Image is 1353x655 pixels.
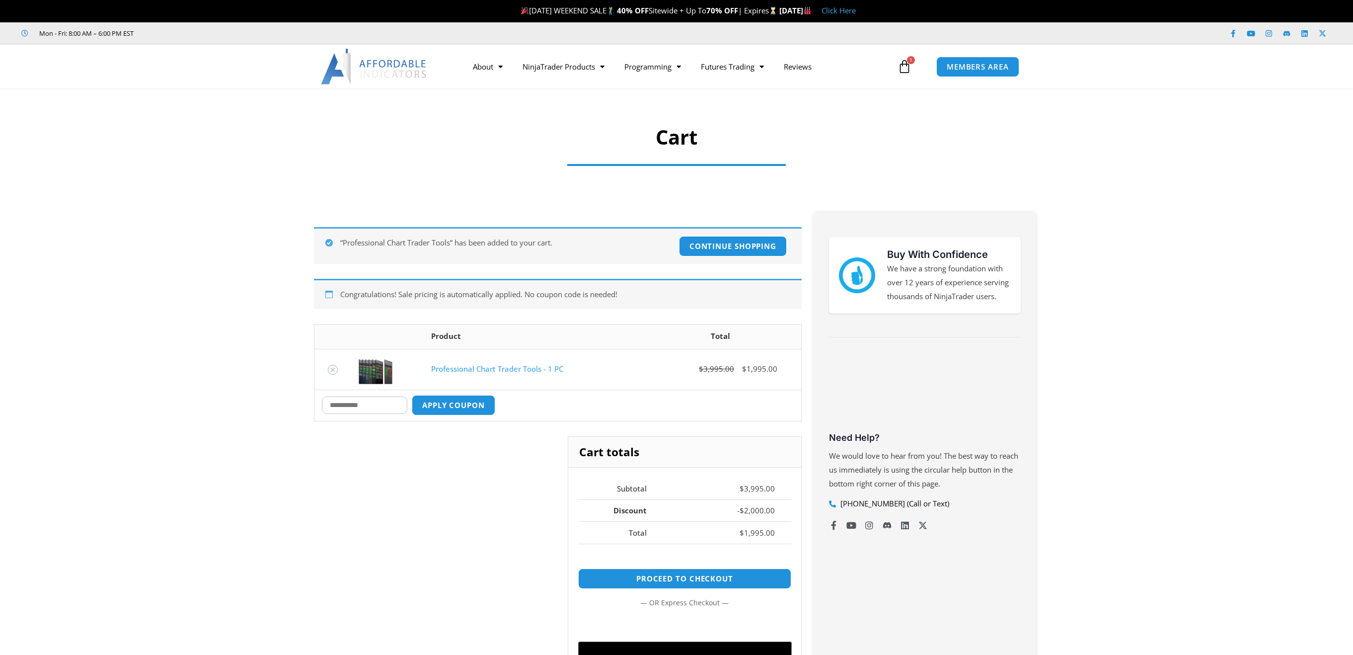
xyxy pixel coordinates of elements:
[578,569,791,589] a: Proceed to checkout
[412,395,495,415] button: Apply coupon
[607,7,614,14] img: 🏌️‍♂️
[936,57,1019,77] a: MEMBERS AREA
[829,432,1021,443] h3: Need Help?
[617,5,649,15] strong: 40% OFF
[640,325,801,349] th: Total
[779,5,812,15] strong: [DATE]
[328,365,338,375] a: Remove Professional Chart Trader Tools - 1 PC from cart
[321,49,428,84] img: LogoAI | Affordable Indicators – NinjaTrader
[740,528,775,538] bdi: 1,995.00
[887,262,1011,304] p: We have a strong foundation with over 12 years of experience serving thousands of NinjaTrader users.
[148,28,297,38] iframe: Customer reviews powered by Trustpilot
[907,56,915,64] span: 1
[829,451,1018,489] span: We would love to hear from you! The best way to reach us immediately is using the circular help b...
[947,63,1009,71] span: MEMBERS AREA
[679,236,787,256] a: Continue shopping
[740,484,775,493] bdi: 3,995.00
[578,521,664,544] th: Total
[576,615,793,639] iframe: Secure express checkout frame
[839,257,875,293] img: mark thumbs good 43913 | Affordable Indicators – NinjaTrader
[578,596,791,609] p: — or —
[463,55,895,78] nav: Menu
[578,499,664,522] th: Discount
[521,7,528,14] img: 🎉
[431,364,563,374] a: Professional Chart Trader Tools - 1 PC
[774,55,822,78] a: Reviews
[614,55,691,78] a: Programming
[706,5,738,15] strong: 70% OFF
[513,55,614,78] a: NinjaTrader Products
[37,27,134,39] span: Mon - Fri: 8:00 AM – 6:00 PM EST
[699,364,734,374] bdi: 3,995.00
[740,505,775,515] bdi: 2,000.00
[578,478,664,499] th: Subtotal
[568,437,801,468] h2: Cart totals
[519,5,779,15] span: [DATE] WEEKEND SALE Sitewide + Up To | Expires
[424,325,640,349] th: Product
[804,7,811,14] img: 🏭
[348,123,1006,151] h1: Cart
[838,497,949,511] span: [PHONE_NUMBER] (Call or Text)
[742,364,777,374] bdi: 1,995.00
[314,227,802,264] div: “Professional Chart Trader Tools” has been added to your cart.
[883,52,926,81] a: 1
[737,505,740,515] span: -
[358,354,393,384] img: ProfessionalToolsBundlePage | Affordable Indicators – NinjaTrader
[463,55,513,78] a: About
[314,279,802,309] div: Congratulations! Sale pricing is automatically applied. No coupon code is needed!
[699,364,703,374] span: $
[742,364,747,374] span: $
[740,505,744,515] span: $
[740,528,744,538] span: $
[829,355,1021,429] iframe: Customer reviews powered by Trustpilot
[691,55,774,78] a: Futures Trading
[887,247,1011,262] h3: Buy With Confidence
[578,555,791,564] iframe: PayPal Message 1
[769,7,777,14] img: ⌛
[740,484,744,493] span: $
[822,5,856,15] a: Click Here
